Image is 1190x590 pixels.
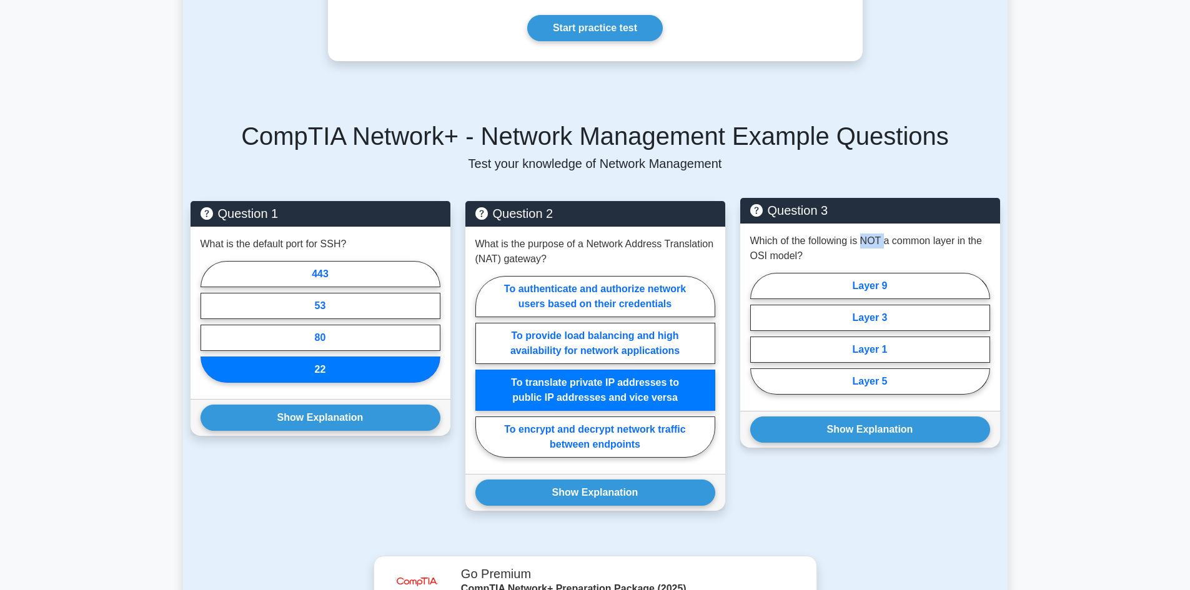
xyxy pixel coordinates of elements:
h5: Question 2 [475,206,715,221]
h5: Question 1 [201,206,440,221]
label: To provide load balancing and high availability for network applications [475,323,715,364]
a: Start practice test [527,15,663,41]
label: 53 [201,293,440,319]
h5: Question 3 [750,203,990,218]
p: What is the default port for SSH? [201,237,347,252]
label: Layer 5 [750,368,990,395]
label: To encrypt and decrypt network traffic between endpoints [475,416,715,458]
label: Layer 3 [750,305,990,331]
p: Which of the following is NOT a common layer in the OSI model? [750,234,990,263]
button: Show Explanation [475,479,715,506]
label: Layer 9 [750,273,990,299]
label: To translate private IP addresses to public IP addresses and vice versa [475,370,715,411]
label: To authenticate and authorize network users based on their credentials [475,276,715,317]
p: Test your knowledge of Network Management [191,156,1000,171]
label: Layer 1 [750,337,990,363]
button: Show Explanation [201,405,440,431]
label: 443 [201,261,440,287]
label: 22 [201,356,440,383]
h5: CompTIA Network+ - Network Management Example Questions [191,121,1000,151]
button: Show Explanation [750,416,990,443]
p: What is the purpose of a Network Address Translation (NAT) gateway? [475,237,715,267]
label: 80 [201,325,440,351]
